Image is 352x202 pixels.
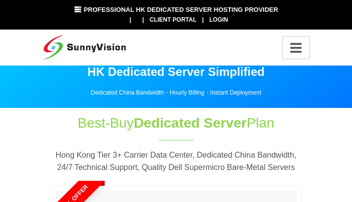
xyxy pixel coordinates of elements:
[150,16,196,23] a: Client Portal
[50,62,302,82] p: HK Dedicated Server Simplified
[209,16,228,23] a: Login
[202,15,203,25] li: |
[83,6,278,13] span: Professional HK Dedicated Server Hosting Provider
[134,115,247,131] span: Dedicated Server
[50,87,302,99] p: Dedicated China Bandwidth・Hourly Billing・Instant Deployment
[50,113,302,133] h1: Best-Buy Plan
[50,149,302,174] p: Hong Kong Tier 3+ Carrier Data Center, Dedicated China Bandwidth, 24/7 Technical Support, Quality...
[129,15,131,25] li: |
[282,36,309,59] div: Toggle navigation
[43,35,126,60] img: SunnyVision Limited
[142,15,144,25] li: |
